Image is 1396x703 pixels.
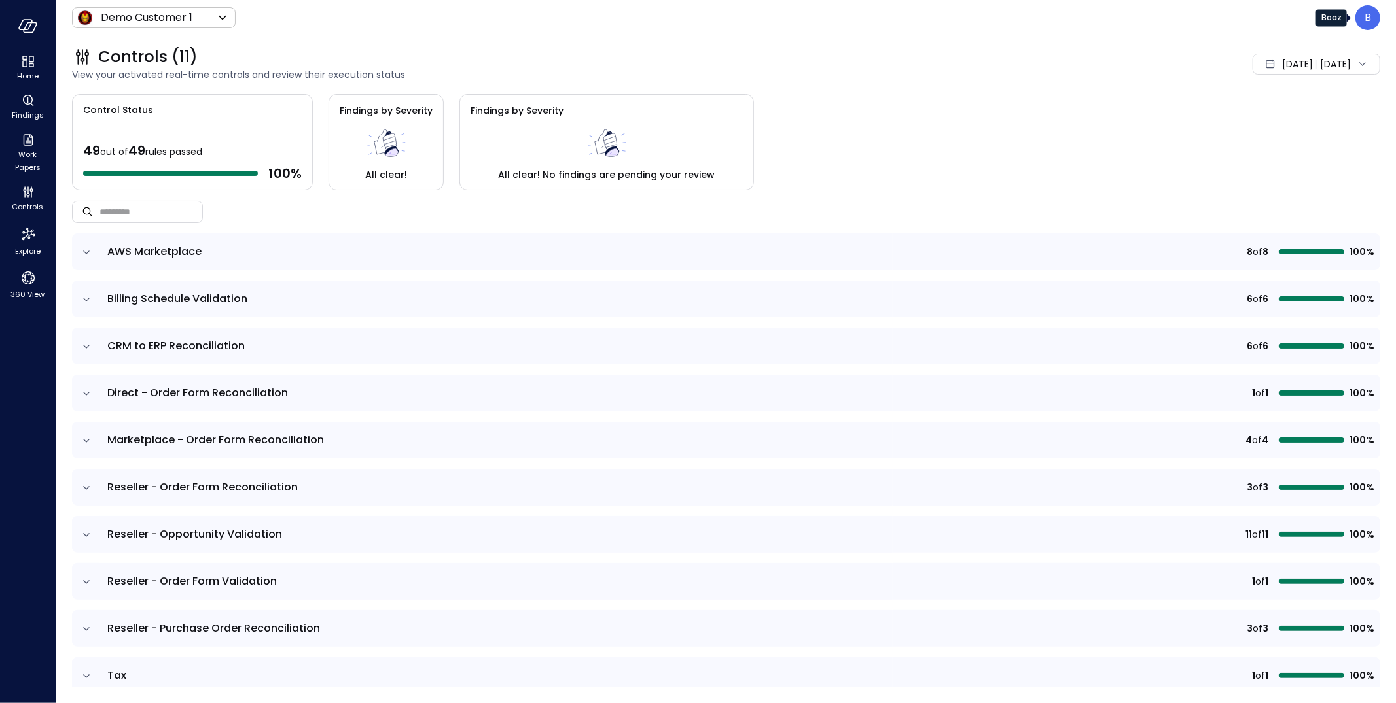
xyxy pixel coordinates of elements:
[80,340,93,353] button: expand row
[1350,574,1372,589] span: 100%
[3,267,53,302] div: 360 View
[128,141,145,160] span: 49
[1247,480,1253,494] span: 3
[80,293,93,306] button: expand row
[80,528,93,541] button: expand row
[1252,574,1255,589] span: 1
[3,222,53,259] div: Explore
[83,141,100,160] span: 49
[107,291,247,306] span: Billing Schedule Validation
[12,200,44,213] span: Controls
[3,131,53,175] div: Work Papers
[1247,292,1253,306] span: 6
[1350,433,1372,447] span: 100%
[340,104,433,117] span: Findings by Severity
[1265,574,1268,589] span: 1
[3,52,53,84] div: Home
[72,67,1019,82] span: View your activated real-time controls and review their execution status
[101,10,192,26] p: Demo Customer 1
[98,46,198,67] span: Controls (11)
[80,670,93,683] button: expand row
[1262,480,1268,494] span: 3
[107,338,245,353] span: CRM to ERP Reconciliation
[268,165,302,182] span: 100 %
[1262,621,1268,636] span: 3
[1282,57,1313,71] span: [DATE]
[1255,386,1265,400] span: of
[12,109,44,122] span: Findings
[11,288,45,301] span: 360 View
[107,526,282,541] span: Reseller - Opportunity Validation
[1252,433,1262,447] span: of
[1262,527,1268,541] span: 11
[1262,433,1268,447] span: 4
[499,167,715,182] span: All clear! No findings are pending your review
[1253,480,1262,494] span: of
[1253,339,1262,353] span: of
[1350,668,1372,683] span: 100%
[1252,527,1262,541] span: of
[1316,9,1347,26] div: Boaz
[3,183,53,214] div: Controls
[1247,339,1253,353] span: 6
[1350,480,1372,494] span: 100%
[1255,574,1265,589] span: of
[1265,386,1268,400] span: 1
[80,387,93,400] button: expand row
[107,574,277,589] span: Reseller - Order Form Validation
[1252,386,1255,400] span: 1
[1245,527,1252,541] span: 11
[15,245,41,258] span: Explore
[365,167,407,182] span: All clear!
[80,623,93,636] button: expand row
[1253,292,1262,306] span: of
[1247,621,1253,636] span: 3
[1252,668,1255,683] span: 1
[1355,5,1380,30] div: Boaz
[1253,621,1262,636] span: of
[1262,339,1268,353] span: 6
[1253,245,1262,259] span: of
[1350,339,1372,353] span: 100%
[1262,245,1268,259] span: 8
[1262,292,1268,306] span: 6
[1265,668,1268,683] span: 1
[1350,292,1372,306] span: 100%
[1245,433,1252,447] span: 4
[107,668,126,683] span: Tax
[1255,668,1265,683] span: of
[80,246,93,259] button: expand row
[73,95,153,117] span: Control Status
[1350,621,1372,636] span: 100%
[1365,10,1371,26] p: B
[1350,245,1372,259] span: 100%
[80,481,93,494] button: expand row
[145,145,202,158] span: rules passed
[3,92,53,123] div: Findings
[1350,386,1372,400] span: 100%
[107,621,320,636] span: Reseller - Purchase Order Reconciliation
[1247,245,1253,259] span: 8
[471,104,564,117] span: Findings by Severity
[80,575,93,589] button: expand row
[107,479,298,494] span: Reseller - Order Form Reconciliation
[17,69,39,82] span: Home
[100,145,128,158] span: out of
[77,10,93,26] img: Icon
[107,432,324,447] span: Marketplace - Order Form Reconciliation
[80,434,93,447] button: expand row
[1350,527,1372,541] span: 100%
[8,148,48,174] span: Work Papers
[107,244,202,259] span: AWS Marketplace
[107,385,288,400] span: Direct - Order Form Reconciliation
